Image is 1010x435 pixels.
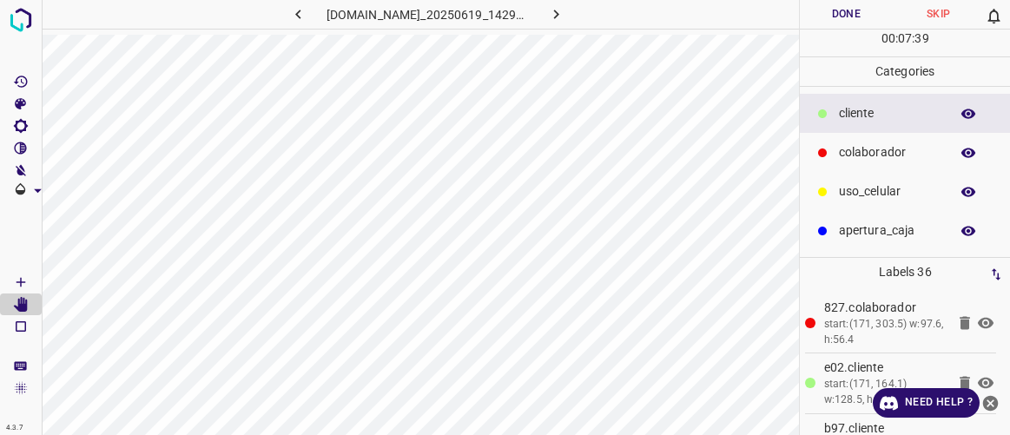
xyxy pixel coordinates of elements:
[839,104,941,122] p: ​​cliente
[824,299,946,317] p: 827.colaborador
[327,4,529,29] h6: [DOMAIN_NAME]_20250619_142904_000005580.jpg
[881,30,895,48] p: 00
[824,317,946,347] div: start:(171, 303.5) w:97.6, h:56.4
[839,182,941,201] p: uso_celular
[2,421,28,435] div: 4.3.7
[800,94,1010,133] div: ​​cliente
[839,143,941,161] p: colaborador
[980,388,1001,418] button: close-help
[800,57,1010,86] p: Categories
[898,30,912,48] p: 07
[839,221,941,240] p: apertura_caja
[881,30,929,56] div: : :
[824,359,946,377] p: e02.​​cliente
[800,172,1010,211] div: uso_celular
[800,133,1010,172] div: colaborador
[805,258,1005,287] p: Labels 36
[824,377,946,407] div: start:(171, 164.1) w:128.5, h:176.6
[873,388,980,418] a: Need Help ?
[5,4,36,36] img: logo
[800,211,1010,250] div: apertura_caja
[914,30,928,48] p: 39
